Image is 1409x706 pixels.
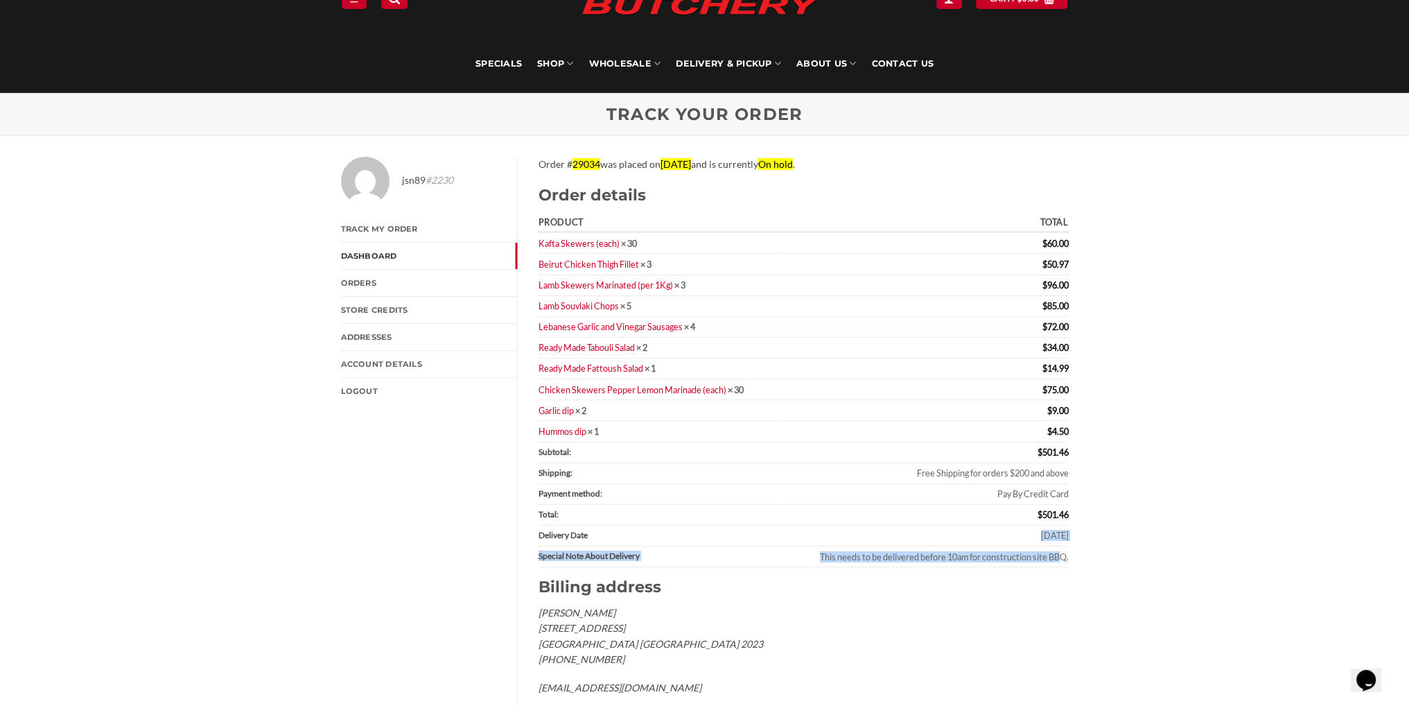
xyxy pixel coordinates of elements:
[645,363,656,374] strong: × 1
[1042,321,1047,332] span: $
[674,279,685,291] strong: × 3
[640,259,651,270] strong: × 3
[588,35,660,93] a: Wholesale
[539,157,1069,173] p: Order # was placed on and is currently .
[341,243,517,269] a: Dashboard
[1042,363,1047,374] span: $
[636,342,647,353] strong: × 2
[1042,259,1047,270] span: $
[684,321,695,332] strong: × 4
[341,378,517,404] a: Logout
[1038,447,1042,458] span: $
[778,526,1069,546] td: [DATE]
[539,526,778,546] th: Delivery Date
[475,35,522,93] a: Specials
[539,577,1069,597] h2: Billing address
[539,259,639,270] a: Beirut Chicken Thigh Fillet
[341,105,1069,125] h1: Track your order
[539,463,778,484] th: Shipping:
[1047,426,1069,437] bdi: 4.50
[728,384,744,395] strong: × 30
[1042,342,1047,353] span: $
[539,442,778,463] th: Subtotal:
[539,405,574,416] a: Garlic dip
[539,384,726,395] a: Chicken Skewers Pepper Lemon Marinade (each)
[1038,509,1069,520] span: 501.46
[341,216,517,242] a: Track My Order
[871,35,934,93] a: Contact Us
[1047,405,1069,416] bdi: 9.00
[539,238,620,249] a: Kafta Skewers (each)
[539,185,1069,205] h2: Order details
[539,505,778,526] th: Total:
[341,297,517,323] a: Store Credits
[575,405,586,416] strong: × 2
[539,605,1069,696] address: [PERSON_NAME] [STREET_ADDRESS] [GEOGRAPHIC_DATA] [GEOGRAPHIC_DATA] 2023
[1042,279,1047,291] span: $
[402,173,453,189] span: jsn89
[588,426,599,437] strong: × 1
[1042,238,1069,249] bdi: 60.00
[572,158,600,170] mark: 29034
[426,174,453,186] em: #2230
[676,35,781,93] a: Delivery & Pickup
[341,324,517,350] a: Addresses
[341,351,517,377] a: Account details
[778,213,1069,233] th: Total
[1042,384,1069,395] bdi: 75.00
[1042,300,1047,311] span: $
[758,158,793,170] mark: On hold
[1042,259,1069,270] bdi: 50.97
[537,35,573,93] a: SHOP
[1038,509,1042,520] span: $
[1042,238,1047,249] span: $
[341,270,517,296] a: Orders
[796,35,856,93] a: About Us
[539,363,643,374] a: Ready Made Fattoush Salad
[1042,300,1069,311] bdi: 85.00
[1042,321,1069,332] bdi: 72.00
[1042,384,1047,395] span: $
[539,279,673,291] a: Lamb Skewers Marinated (per 1Kg)
[341,216,517,404] nav: Account pages
[778,546,1069,567] td: This needs to be delivered before 10am for construction site BBQ.
[778,484,1069,505] td: Pay By Credit Card
[1351,651,1395,692] iframe: chat widget
[1038,447,1069,458] span: 501.46
[1042,279,1069,291] bdi: 96.00
[660,158,691,170] mark: [DATE]
[1042,363,1069,374] bdi: 14.99
[539,300,619,311] a: Lamb Souvlaki Chops
[539,213,778,233] th: Product
[539,484,778,505] th: Payment method:
[620,300,631,311] strong: × 5
[778,463,1069,484] td: Free Shipping for orders $200 and above
[539,321,683,332] a: Lebanese Garlic and Vinegar Sausages
[539,680,1069,696] p: [EMAIL_ADDRESS][DOMAIN_NAME]
[1042,342,1069,353] bdi: 34.00
[539,546,778,567] th: Special Note About Delivery
[539,342,635,353] a: Ready Made Tabouli Salad
[341,157,390,205] img: Avatar of jsn89
[539,426,586,437] a: Hummos dip
[621,238,637,249] strong: × 30
[1047,426,1052,437] span: $
[1047,405,1052,416] span: $
[539,652,1069,668] p: [PHONE_NUMBER]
